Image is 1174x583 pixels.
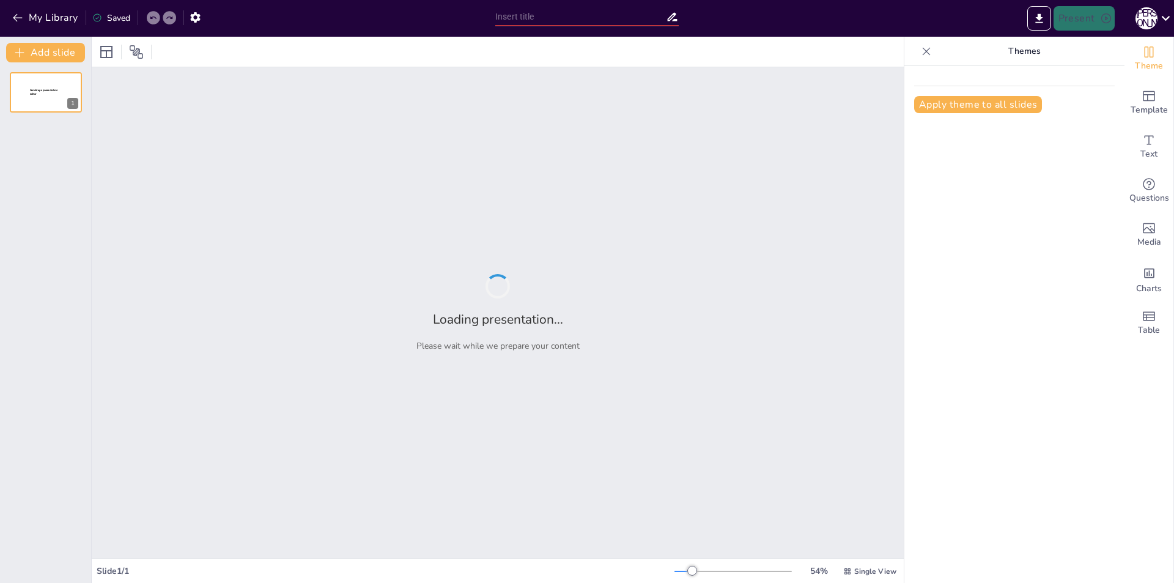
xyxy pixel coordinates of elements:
div: Add charts and graphs [1124,257,1173,301]
span: Theme [1135,59,1163,73]
div: Change the overall theme [1124,37,1173,81]
span: Table [1138,324,1160,337]
span: Text [1140,147,1157,161]
span: Template [1131,103,1168,117]
span: Questions [1129,191,1169,205]
div: А [PERSON_NAME] [1135,7,1157,29]
div: Add text boxes [1124,125,1173,169]
span: Media [1137,236,1161,249]
div: 54 % [804,565,833,577]
button: А [PERSON_NAME] [1135,6,1157,31]
button: Present [1054,6,1115,31]
div: 1 [67,98,78,109]
div: Add a table [1124,301,1173,345]
button: Add slide [6,43,85,62]
button: Apply theme to all slides [914,96,1042,113]
span: Position [129,45,144,59]
div: 1 [10,72,82,113]
div: Slide 1 / 1 [97,565,674,577]
div: Add images, graphics, shapes or video [1124,213,1173,257]
span: Single View [854,566,896,576]
span: Charts [1136,282,1162,295]
h2: Loading presentation... [433,311,563,328]
div: Saved [92,12,130,24]
button: Export to PowerPoint [1027,6,1051,31]
p: Please wait while we prepare your content [416,340,580,352]
span: Sendsteps presentation editor [30,89,57,95]
div: Layout [97,42,116,62]
p: Themes [936,37,1112,66]
div: Get real-time input from your audience [1124,169,1173,213]
input: Insert title [495,8,666,26]
button: My Library [9,8,83,28]
div: Add ready made slides [1124,81,1173,125]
